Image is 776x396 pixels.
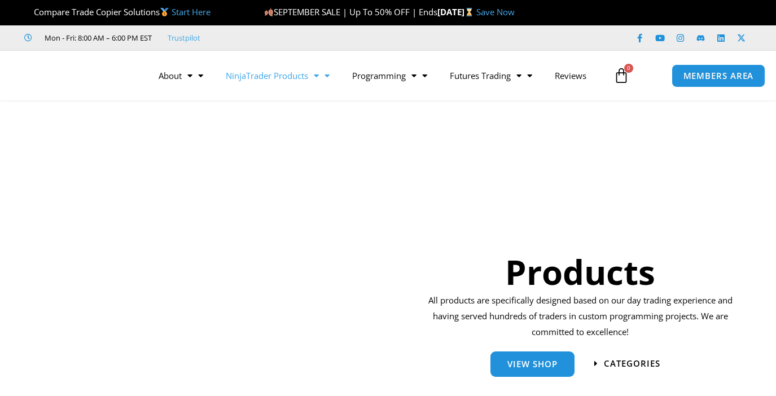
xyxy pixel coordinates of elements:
a: Trustpilot [168,31,200,45]
strong: [DATE] [437,6,476,17]
p: All products are specifically designed based on our day trading experience and having served hund... [424,293,736,340]
img: 🍂 [265,8,273,16]
a: categories [594,359,660,368]
span: 0 [624,64,633,73]
a: View Shop [490,351,575,377]
a: Save Now [476,6,515,17]
a: Programming [341,63,439,89]
img: 🏆 [25,8,33,16]
span: SEPTEMBER SALE | Up To 50% OFF | Ends [264,6,437,17]
a: Futures Trading [439,63,543,89]
a: NinjaTrader Products [214,63,341,89]
h1: Products [424,248,736,296]
a: MEMBERS AREA [672,64,766,87]
a: Reviews [543,63,598,89]
span: MEMBERS AREA [683,72,754,80]
img: ⌛ [465,8,474,16]
img: LogoAI | Affordable Indicators – NinjaTrader [16,55,138,96]
span: categories [604,359,660,368]
a: Start Here [172,6,211,17]
img: 🥇 [160,8,169,16]
nav: Menu [147,63,605,89]
a: About [147,63,214,89]
span: View Shop [507,360,558,368]
span: Compare Trade Copier Solutions [24,6,211,17]
a: 0 [597,59,646,92]
span: Mon - Fri: 8:00 AM – 6:00 PM EST [42,31,152,45]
